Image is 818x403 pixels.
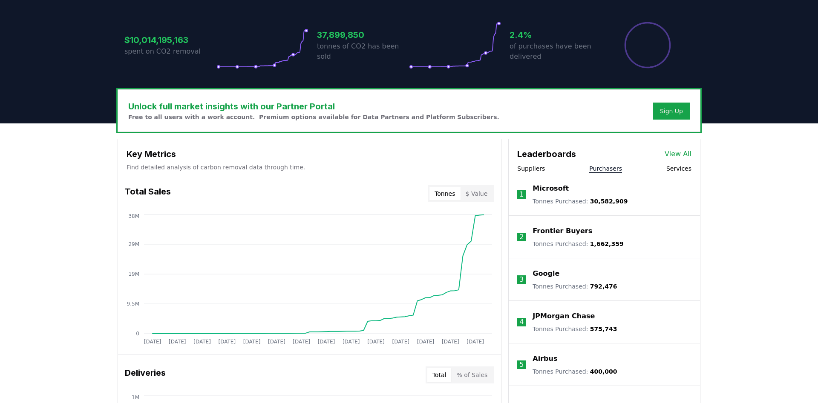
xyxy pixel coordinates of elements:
tspan: 29M [128,241,139,247]
button: Tonnes [429,187,460,200]
span: 30,582,909 [590,198,628,205]
p: 3 [519,274,524,285]
tspan: [DATE] [367,339,385,345]
tspan: [DATE] [392,339,409,345]
tspan: [DATE] [467,339,484,345]
tspan: [DATE] [219,339,236,345]
span: 792,476 [590,283,617,290]
p: spent on CO2 removal [124,46,216,57]
button: % of Sales [451,368,493,382]
a: Google [533,269,559,279]
p: tonnes of CO2 has been sold [317,41,409,62]
tspan: [DATE] [144,339,161,345]
p: Free to all users with a work account. Premium options available for Data Partners and Platform S... [128,113,499,121]
div: Percentage of sales delivered [624,21,671,69]
button: Sign Up [653,103,690,120]
h3: 37,899,850 [317,29,409,41]
button: Purchasers [589,164,622,173]
a: Frontier Buyers [533,226,592,236]
h3: Unlock full market insights with our Partner Portal [128,100,499,113]
p: Tonnes Purchased : [533,197,628,206]
h3: Leaderboards [517,148,576,160]
tspan: [DATE] [442,339,459,345]
span: 575,743 [590,326,617,332]
p: 5 [519,360,524,370]
tspan: 1M [132,394,139,400]
tspan: 0 [136,331,139,337]
span: 400,000 [590,368,617,375]
a: JPMorgan Chase [533,311,595,321]
h3: 2.4% [510,29,602,41]
button: Services [666,164,691,173]
p: 4 [519,317,524,327]
a: Microsoft [533,183,569,194]
a: Sign Up [660,107,683,115]
p: Find detailed analysis of carbon removal data through time. [127,163,493,171]
tspan: 38M [128,213,139,219]
tspan: [DATE] [268,339,285,345]
h3: Total Sales [125,185,171,202]
p: 2 [519,232,524,242]
p: Tonnes Purchased : [533,240,623,248]
tspan: [DATE] [293,339,310,345]
a: Airbus [533,354,557,364]
span: 1,662,359 [590,240,624,247]
button: $ Value [461,187,493,200]
p: of purchases have been delivered [510,41,602,62]
tspan: [DATE] [318,339,335,345]
tspan: [DATE] [343,339,360,345]
p: 1 [519,189,524,200]
tspan: 19M [128,271,139,277]
tspan: 9.5M [127,301,139,307]
button: Suppliers [517,164,545,173]
button: Total [427,368,452,382]
h3: Key Metrics [127,148,493,160]
p: Tonnes Purchased : [533,325,617,333]
tspan: [DATE] [193,339,211,345]
tspan: [DATE] [169,339,186,345]
p: Tonnes Purchased : [533,367,617,376]
tspan: [DATE] [243,339,261,345]
p: Tonnes Purchased : [533,282,617,291]
a: View All [665,149,691,159]
h3: $10,014,195,163 [124,34,216,46]
h3: Deliveries [125,366,166,383]
tspan: [DATE] [417,339,435,345]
